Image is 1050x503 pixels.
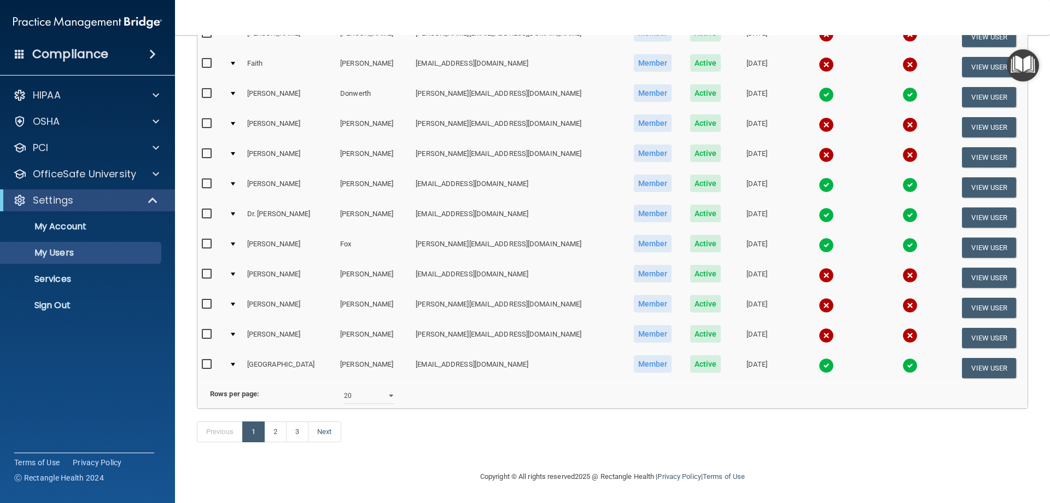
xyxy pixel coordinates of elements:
button: View User [962,147,1016,167]
td: Dr. [PERSON_NAME] [243,203,336,233]
a: 1 [242,421,265,442]
span: Active [690,54,721,72]
span: Active [690,295,721,313]
img: cross.ca9f0e7f.svg [819,298,834,313]
img: cross.ca9f0e7f.svg [819,147,834,163]
td: [PERSON_NAME] [243,323,336,353]
p: Sign Out [7,300,156,311]
td: [DATE] [730,263,784,293]
a: Privacy Policy [657,472,701,481]
p: OfficeSafe University [33,167,136,181]
img: cross.ca9f0e7f.svg [902,268,918,283]
span: Member [634,114,672,132]
a: Previous [197,421,243,442]
a: PCI [13,141,159,154]
span: Member [634,325,672,343]
td: [PERSON_NAME] [336,353,411,383]
td: [DATE] [730,293,784,323]
td: [DATE] [730,353,784,383]
img: cross.ca9f0e7f.svg [902,298,918,313]
a: Terms of Use [703,472,745,481]
button: View User [962,117,1016,137]
img: tick.e7d51cea.svg [819,177,834,193]
a: Settings [13,194,159,207]
a: 3 [286,421,308,442]
td: [PERSON_NAME] [336,203,411,233]
img: cross.ca9f0e7f.svg [819,27,834,42]
button: View User [962,328,1016,348]
span: Member [634,175,672,192]
button: View User [962,27,1016,47]
td: Donwerth [336,82,411,112]
span: Active [690,235,721,252]
td: [PERSON_NAME] [336,112,411,142]
span: Active [690,325,721,343]
td: [PERSON_NAME] [243,82,336,112]
a: OSHA [13,115,159,128]
td: [DATE] [730,203,784,233]
a: Next [308,421,341,442]
span: Active [690,114,721,132]
span: Member [634,144,672,162]
td: [PERSON_NAME] [243,22,336,52]
td: [EMAIL_ADDRESS][DOMAIN_NAME] [411,353,624,383]
img: tick.e7d51cea.svg [819,238,834,253]
img: tick.e7d51cea.svg [819,358,834,373]
span: Member [634,265,672,282]
span: Ⓒ Rectangle Health 2024 [14,472,104,483]
td: [DATE] [730,52,784,82]
span: Member [634,205,672,222]
p: OSHA [33,115,60,128]
p: My Account [7,221,156,232]
button: View User [962,268,1016,288]
span: Member [634,235,672,252]
button: View User [962,87,1016,107]
td: [PERSON_NAME] [336,323,411,353]
p: My Users [7,247,156,258]
td: [PERSON_NAME] [336,172,411,203]
button: View User [962,177,1016,198]
span: Member [634,295,672,313]
td: [PERSON_NAME][EMAIL_ADDRESS][DOMAIN_NAME] [411,142,624,172]
td: [EMAIL_ADDRESS][DOMAIN_NAME] [411,52,624,82]
button: Open Resource Center [1007,49,1039,82]
td: [DATE] [730,82,784,112]
img: tick.e7d51cea.svg [902,207,918,223]
p: Services [7,274,156,285]
img: tick.e7d51cea.svg [902,238,918,253]
td: [PERSON_NAME] [243,112,336,142]
td: [PERSON_NAME] [243,263,336,293]
img: cross.ca9f0e7f.svg [902,328,918,343]
img: cross.ca9f0e7f.svg [819,268,834,283]
td: [PERSON_NAME] [336,263,411,293]
img: tick.e7d51cea.svg [819,207,834,223]
div: Copyright © All rights reserved 2025 @ Rectangle Health | | [413,459,812,494]
span: Active [690,84,721,102]
img: cross.ca9f0e7f.svg [902,117,918,132]
span: Active [690,355,721,373]
h4: Compliance [32,47,108,62]
iframe: Drift Widget Chat Controller [861,425,1037,469]
td: [PERSON_NAME] [336,22,411,52]
td: [DATE] [730,142,784,172]
a: 2 [264,421,287,442]
img: tick.e7d51cea.svg [819,87,834,102]
a: Privacy Policy [73,457,122,468]
p: PCI [33,141,48,154]
td: [EMAIL_ADDRESS][DOMAIN_NAME] [411,172,624,203]
td: [PERSON_NAME] [243,172,336,203]
span: Member [634,84,672,102]
td: [GEOGRAPHIC_DATA] [243,353,336,383]
img: tick.e7d51cea.svg [902,358,918,373]
img: cross.ca9f0e7f.svg [819,117,834,132]
td: [PERSON_NAME] [336,52,411,82]
span: Active [690,144,721,162]
p: Settings [33,194,73,207]
td: [DATE] [730,22,784,52]
span: Active [690,265,721,282]
button: View User [962,358,1016,378]
td: [PERSON_NAME] [243,233,336,263]
img: cross.ca9f0e7f.svg [902,27,918,42]
td: [DATE] [730,172,784,203]
td: [PERSON_NAME] [336,142,411,172]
